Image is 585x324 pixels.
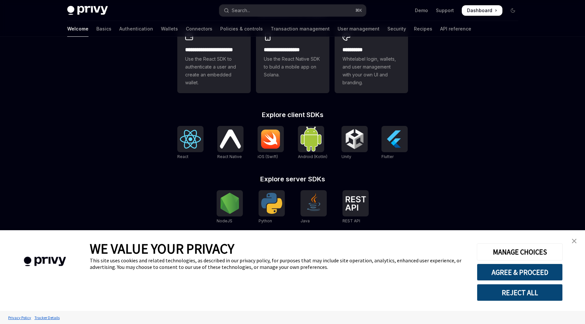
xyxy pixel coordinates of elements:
button: AGREE & PROCEED [477,264,563,281]
img: REST API [345,196,366,211]
a: Support [436,7,454,14]
button: REJECT ALL [477,284,563,301]
img: React [180,130,201,149]
span: React Native [217,154,242,159]
button: Toggle dark mode [508,5,518,16]
span: ⌘ K [355,8,362,13]
div: This site uses cookies and related technologies, as described in our privacy policy, for purposes... [90,257,467,270]
span: React [177,154,188,159]
span: REST API [342,218,360,223]
img: React Native [220,130,241,148]
a: Security [387,21,406,37]
button: Open search [219,5,366,16]
a: Recipes [414,21,432,37]
a: Privacy Policy [7,312,33,323]
a: Basics [96,21,111,37]
img: iOS (Swift) [260,129,281,149]
span: Unity [341,154,351,159]
img: Java [303,193,324,214]
img: dark logo [67,6,108,15]
span: NodeJS [217,218,232,223]
a: Demo [415,7,428,14]
a: API reference [440,21,471,37]
span: Android (Kotlin) [298,154,327,159]
h2: Explore client SDKs [177,111,408,118]
a: Tracker Details [33,312,61,323]
a: PythonPython [259,190,285,224]
span: Flutter [381,154,394,159]
div: Search... [232,7,250,14]
span: Dashboard [467,7,492,14]
span: Use the React Native SDK to build a mobile app on Solana. [264,55,322,79]
a: FlutterFlutter [381,126,408,160]
span: iOS (Swift) [258,154,278,159]
span: Use the React SDK to authenticate a user and create an embedded wallet. [185,55,243,87]
a: Policies & controls [220,21,263,37]
img: NodeJS [219,193,240,214]
a: UnityUnity [341,126,368,160]
a: iOS (Swift)iOS (Swift) [258,126,284,160]
a: Dashboard [462,5,502,16]
a: Transaction management [271,21,330,37]
a: User management [338,21,380,37]
img: close banner [572,239,576,243]
button: MANAGE CHOICES [477,243,563,260]
a: Connectors [186,21,212,37]
h2: Explore server SDKs [177,176,408,182]
a: NodeJSNodeJS [217,190,243,224]
span: Python [259,218,272,223]
span: Java [301,218,310,223]
a: Welcome [67,21,88,37]
img: Android (Kotlin) [301,127,322,151]
a: JavaJava [301,190,327,224]
a: **** *****Whitelabel login, wallets, and user management with your own UI and branding. [335,26,408,93]
a: REST APIREST API [342,190,369,224]
a: **** **** **** ***Use the React Native SDK to build a mobile app on Solana. [256,26,329,93]
a: close banner [568,234,581,248]
img: Unity [344,129,365,150]
a: ReactReact [177,126,204,160]
a: React NativeReact Native [217,126,244,160]
img: Flutter [384,129,405,150]
a: Wallets [161,21,178,37]
span: WE VALUE YOUR PRIVACY [90,240,234,257]
img: Python [261,193,282,214]
img: company logo [10,247,80,276]
a: Authentication [119,21,153,37]
a: Android (Kotlin)Android (Kotlin) [298,126,327,160]
span: Whitelabel login, wallets, and user management with your own UI and branding. [342,55,400,87]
